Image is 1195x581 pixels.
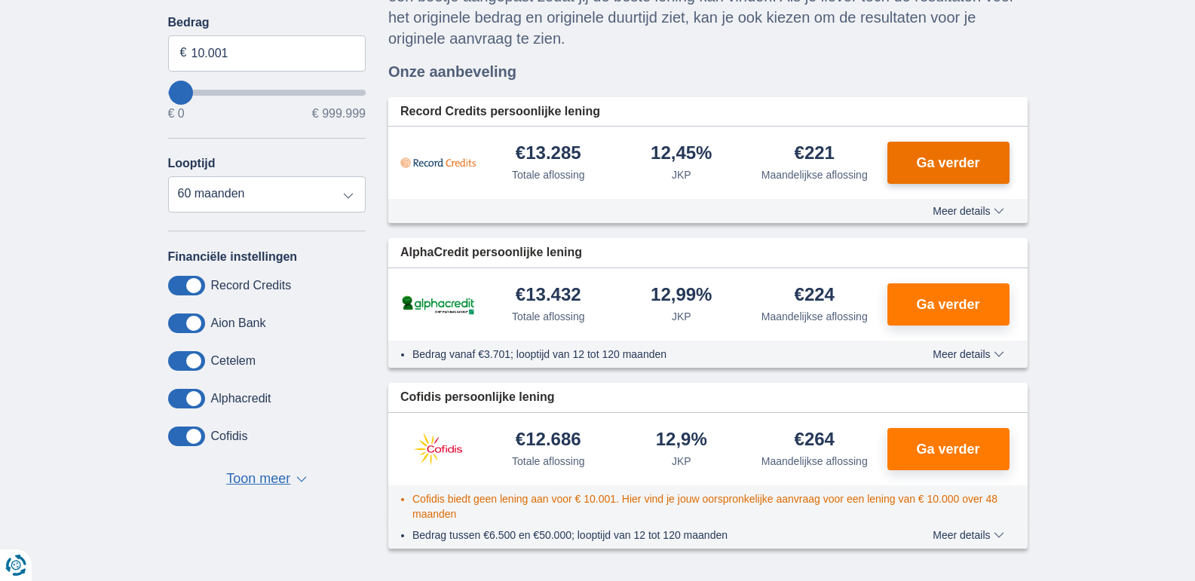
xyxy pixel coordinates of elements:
div: Totale aflossing [512,309,585,324]
label: Cetelem [211,354,256,368]
div: €221 [795,144,835,164]
div: Maandelijkse aflossing [761,454,868,469]
img: product.pl.alt Record Credits [400,144,476,182]
button: Ga verder [887,428,1010,470]
div: Maandelijkse aflossing [761,167,868,182]
button: Meer details [921,205,1015,217]
img: product.pl.alt Cofidis [400,430,476,468]
label: Aion Bank [211,316,266,330]
span: € 999.999 [312,108,366,120]
button: Ga verder [887,283,1010,326]
span: Record Credits persoonlijke lening [400,103,600,121]
label: Cofidis [211,430,248,443]
div: JKP [672,167,691,182]
span: Toon meer [226,469,290,489]
input: wantToBorrow [168,90,366,96]
button: Meer details [921,529,1015,541]
span: Ga verder [916,156,979,170]
span: Meer details [933,530,1003,540]
div: €12.686 [516,430,581,451]
span: Meer details [933,349,1003,359]
span: € 0 [168,108,185,120]
div: Totale aflossing [512,454,585,469]
li: Bedrag vanaf €3.701; looptijd van 12 tot 120 maanden [412,347,878,362]
button: Meer details [921,348,1015,360]
div: €264 [795,430,835,451]
div: €224 [795,286,835,306]
span: Meer details [933,206,1003,216]
div: 12,45% [651,144,712,164]
div: Totale aflossing [512,167,585,182]
button: Toon meer ▼ [222,469,311,490]
label: Looptijd [168,157,216,170]
li: Bedrag tussen €6.500 en €50.000; looptijd van 12 tot 120 maanden [412,527,878,543]
span: € [180,44,187,62]
label: Alphacredit [211,392,271,405]
div: 12,9% [656,430,707,451]
span: Cofidis persoonlijke lening [400,389,554,406]
div: JKP [672,309,691,324]
span: ▼ [296,476,307,482]
label: Financiële instellingen [168,250,298,264]
div: €13.432 [516,286,581,306]
div: JKP [672,454,691,469]
li: Cofidis biedt geen lening aan voor € 10.001. Hier vind je jouw oorspronkelijke aanvraag voor een ... [412,491,1003,521]
div: 12,99% [651,286,712,306]
label: Record Credits [211,279,292,292]
button: Ga verder [887,142,1010,184]
span: AlphaCredit persoonlijke lening [400,244,582,261]
span: Ga verder [916,442,979,456]
span: Ga verder [916,298,979,311]
div: €13.285 [516,144,581,164]
img: product.pl.alt Alphacredit [400,293,476,316]
label: Bedrag [168,16,366,29]
div: Maandelijkse aflossing [761,309,868,324]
